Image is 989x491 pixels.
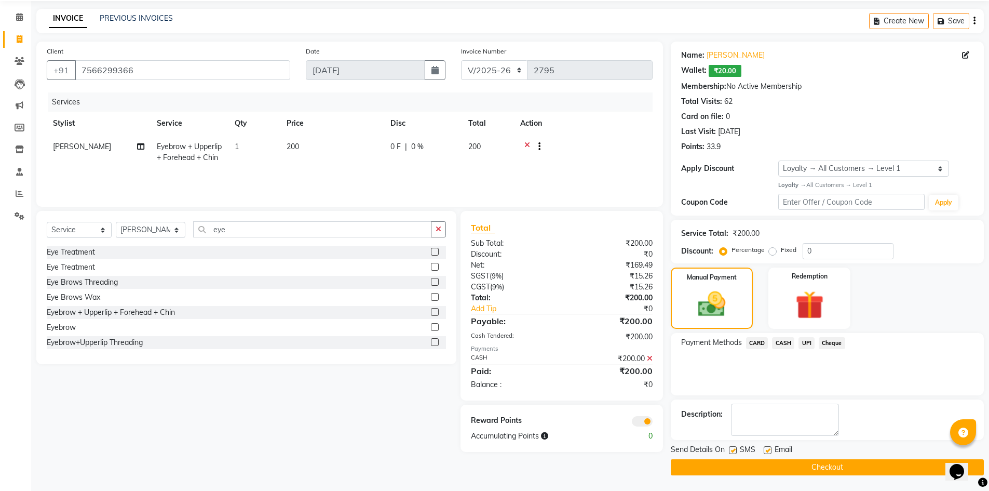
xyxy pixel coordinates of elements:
span: CARD [746,337,768,349]
div: ₹200.00 [733,228,760,239]
div: Eye Brows Wax [47,292,100,303]
div: Payable: [463,315,562,327]
div: Net: [463,260,562,271]
div: No Active Membership [681,81,973,92]
div: Eyebrow [47,322,76,333]
div: ₹169.49 [562,260,660,271]
div: Discount: [463,249,562,260]
span: 9% [492,272,502,280]
div: ( ) [463,282,562,293]
img: _gift.svg [787,287,833,323]
div: ₹200.00 [562,331,660,342]
div: ₹15.26 [562,271,660,282]
input: Enter Offer / Coupon Code [778,194,925,210]
span: 0 % [411,141,424,152]
div: Card on file: [681,111,724,122]
span: 1 [235,142,239,151]
input: Search or Scan [193,221,432,237]
a: [PERSON_NAME] [707,50,765,61]
div: Eyebrow+Upperlip Threading [47,337,143,348]
span: CASH [772,337,794,349]
span: | [405,141,407,152]
div: 62 [724,96,733,107]
th: Price [280,112,384,135]
button: Save [933,13,969,29]
th: Stylist [47,112,151,135]
div: Apply Discount [681,163,779,174]
iframe: chat widget [945,449,979,481]
label: Fixed [781,245,796,255]
a: PREVIOUS INVOICES [100,14,173,23]
span: [PERSON_NAME] [53,142,111,151]
div: ₹200.00 [562,365,660,377]
div: ( ) [463,271,562,282]
div: ₹200.00 [562,353,660,364]
div: CASH [463,353,562,364]
div: Wallet: [681,65,707,77]
div: Payments [471,344,652,353]
div: Eye Treatment [47,262,95,273]
div: Eye Treatment [47,247,95,258]
span: 0 F [390,141,401,152]
div: ₹15.26 [562,282,660,293]
label: Manual Payment [687,273,737,282]
th: Qty [228,112,280,135]
div: Balance : [463,379,562,390]
div: 0 [726,111,730,122]
div: Accumulating Points [463,431,611,442]
span: ₹20.00 [709,65,741,77]
th: Action [514,112,653,135]
span: 200 [468,142,481,151]
span: SMS [740,444,755,457]
button: Checkout [671,459,984,475]
div: [DATE] [718,126,740,137]
a: Add Tip [463,303,578,314]
div: Cash Tendered: [463,331,562,342]
label: Invoice Number [461,47,506,56]
span: SGST [471,271,490,281]
div: Description: [681,409,723,420]
div: Reward Points [463,415,562,427]
label: Redemption [792,272,828,281]
div: Name: [681,50,705,61]
img: _cash.svg [689,288,734,320]
span: CGST [471,282,490,291]
div: Last Visit: [681,126,716,137]
th: Disc [384,112,462,135]
th: Service [151,112,228,135]
div: Paid: [463,365,562,377]
span: 9% [492,283,502,291]
span: Email [775,444,792,457]
label: Percentage [731,245,765,255]
div: Service Total: [681,228,728,239]
div: ₹200.00 [562,238,660,249]
button: Apply [929,195,958,210]
div: Services [48,92,660,112]
div: Points: [681,141,705,152]
label: Date [306,47,320,56]
span: Cheque [819,337,845,349]
div: ₹200.00 [562,293,660,303]
span: Send Details On [671,444,725,457]
span: Eyebrow + Upperlip + Forehead + Chin [157,142,222,162]
div: ₹200.00 [562,315,660,327]
div: Membership: [681,81,726,92]
div: 0 [611,431,660,442]
div: 33.9 [707,141,721,152]
div: ₹0 [562,249,660,260]
label: Client [47,47,63,56]
div: All Customers → Level 1 [778,181,973,190]
div: Sub Total: [463,238,562,249]
div: Discount: [681,246,713,257]
div: Total Visits: [681,96,722,107]
div: Eyebrow + Upperlip + Forehead + Chin [47,307,175,318]
span: UPI [798,337,815,349]
span: 200 [287,142,299,151]
strong: Loyalty → [778,181,806,189]
div: ₹0 [562,379,660,390]
div: Coupon Code [681,197,779,208]
div: ₹0 [578,303,660,314]
a: INVOICE [49,9,87,28]
button: Create New [869,13,929,29]
th: Total [462,112,514,135]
